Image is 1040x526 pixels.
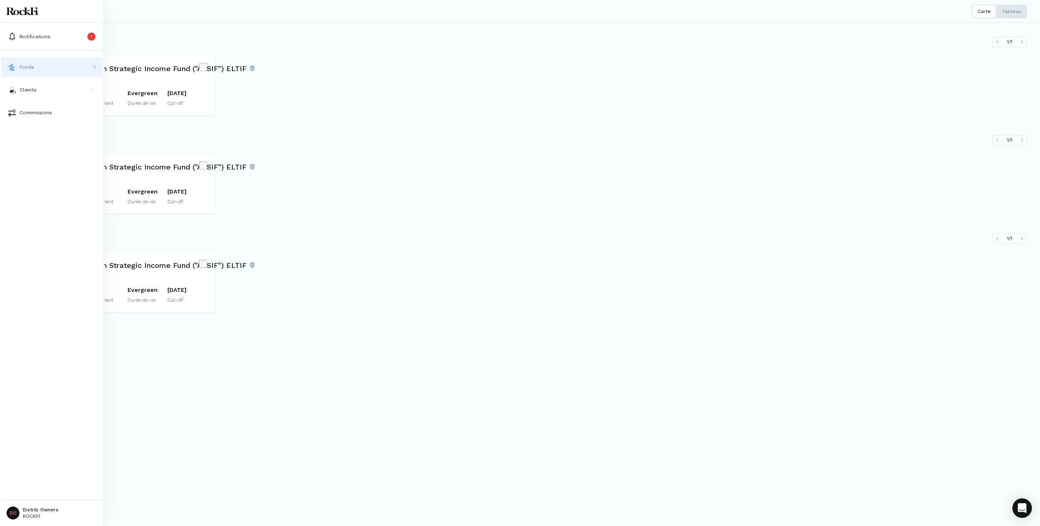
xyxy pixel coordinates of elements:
[1002,137,1017,144] span: 1 / 1
[8,109,16,117] img: commissions
[2,80,102,100] button: investorsClients22
[87,187,121,196] p: 0%
[128,89,161,98] p: Evergreen
[87,89,121,98] p: 0%
[91,33,92,40] p: 1
[167,198,201,206] p: Cut-off
[128,198,161,206] p: Durée de vie
[2,27,102,46] button: Notifications1
[54,63,255,74] h3: Ares European Strategic Income Fund ("AESIF") ELTIF
[94,63,95,71] p: 1
[39,251,216,312] a: Ares European Strategic Income Fund ("AESIF") ELTIFAres European Strategic Income Fund ("AESIF") ...
[90,86,95,93] p: 22
[6,506,19,519] span: DO
[54,74,255,83] h4: Ares Management
[2,57,102,77] button: fundsFonds1
[19,33,50,40] p: Notifications
[54,260,255,271] h3: Ares European Strategic Income Fund ("AESIF") ELTIF
[1002,235,1017,242] span: 1 / 1
[167,187,201,196] p: [DATE]
[128,286,161,294] p: Evergreen
[19,86,37,93] p: Clients
[87,99,121,108] p: Rendement
[2,103,102,122] button: commissionsCommissions
[87,296,121,304] p: Rendement
[1017,135,1027,145] button: Défiler vers la droite
[128,187,161,196] p: Evergreen
[992,135,1002,145] button: Défiler vers la gauche
[39,54,216,115] a: Ares European Strategic Income Fund ("AESIF") ELTIFAres European Strategic Income Fund ("AESIF") ...
[1012,498,1032,518] div: Open Intercom Messenger
[1017,37,1027,47] button: Défiler vers la droite
[19,109,52,116] p: Commissions
[54,172,255,181] h4: Ares Management
[54,271,255,279] h4: Ares Management
[992,234,1002,243] button: Défiler vers la gauche
[1002,8,1021,15] p: Tableau
[87,286,121,294] p: 0%
[128,99,161,108] p: Durée de vie
[992,37,1002,47] button: Défiler vers la gauche
[167,296,201,304] p: Cut-off
[23,514,58,519] p: ROCKFI
[8,86,16,94] img: investors
[1002,38,1017,46] span: 1 / 1
[1017,234,1027,243] button: Défiler vers la droite
[54,161,255,172] h3: Ares European Strategic Income Fund ("AESIF") ELTIF
[23,507,58,512] p: Distrib Owners
[8,63,16,71] img: funds
[39,153,216,214] a: Ares European Strategic Income Fund ("AESIF") ELTIFAres European Strategic Income Fund ("AESIF") ...
[167,99,201,108] p: Cut-off
[6,7,38,15] img: Logo
[87,198,121,206] p: Rendement
[128,296,161,304] p: Durée de vie
[167,89,201,98] p: [DATE]
[167,286,201,294] p: [DATE]
[19,63,34,71] p: Fonds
